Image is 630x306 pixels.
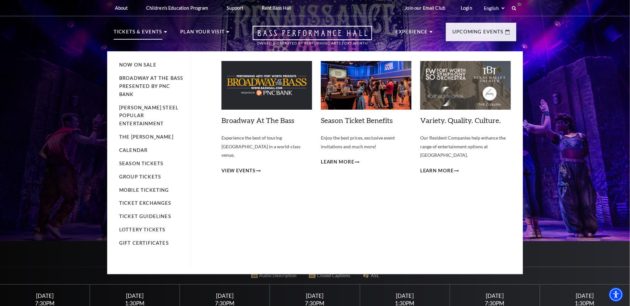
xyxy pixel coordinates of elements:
[278,300,352,306] div: 7:30PM
[119,174,161,179] a: Group Tickets
[368,292,442,299] div: [DATE]
[368,300,442,306] div: 1:30PM
[98,300,172,306] div: 1:30PM
[548,292,622,299] div: [DATE]
[420,167,454,175] span: Learn More
[548,300,622,306] div: 1:30PM
[321,116,393,125] a: Season Ticket Benefits
[119,214,171,219] a: Ticket Guidelines
[396,28,428,40] p: Experience
[483,5,506,11] select: Select:
[8,292,82,299] div: [DATE]
[119,105,179,127] a: [PERSON_NAME] Steel Popular Entertainment
[146,5,208,11] p: Children's Education Program
[321,158,359,166] a: Learn More Season Ticket Benefits
[420,134,511,160] p: Our Resident Companies help enhance the range of entertainment options at [GEOGRAPHIC_DATA].
[458,300,532,306] div: 7:30PM
[119,75,183,97] a: Broadway At The Bass presented by PNC Bank
[458,292,532,299] div: [DATE]
[119,240,169,246] a: Gift Certificates
[119,134,173,140] a: The [PERSON_NAME]
[229,26,396,51] a: Open this option
[115,5,128,11] p: About
[8,300,82,306] div: 7:30PM
[180,28,225,40] p: Plan Your Visit
[221,134,312,160] p: Experience the best of touring [GEOGRAPHIC_DATA] in a world-class venue.
[188,300,262,306] div: 7:30PM
[278,292,352,299] div: [DATE]
[119,187,169,193] a: Mobile Ticketing
[119,161,163,166] a: Season Tickets
[221,116,294,125] a: Broadway At The Bass
[609,288,623,302] div: Accessibility Menu
[119,147,147,153] a: Calendar
[221,167,261,175] a: View Events
[119,227,166,232] a: Lottery Tickets
[321,61,411,110] img: Season Ticket Benefits
[420,61,511,110] img: Variety. Quality. Culture.
[420,167,459,175] a: Learn More Variety. Quality. Culture.
[119,62,157,67] a: Now On Sale
[119,200,171,206] a: Ticket Exchanges
[321,158,354,166] span: Learn More
[98,292,172,299] div: [DATE]
[221,61,312,110] img: Broadway At The Bass
[420,116,501,125] a: Variety. Quality. Culture.
[221,167,256,175] span: View Events
[321,134,411,151] p: Enjoy the best prices, exclusive event invitations and much more!
[188,292,262,299] div: [DATE]
[227,5,244,11] p: Support
[262,5,292,11] p: Rent Bass Hall
[114,28,162,40] p: Tickets & Events
[452,28,504,40] p: Upcoming Events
